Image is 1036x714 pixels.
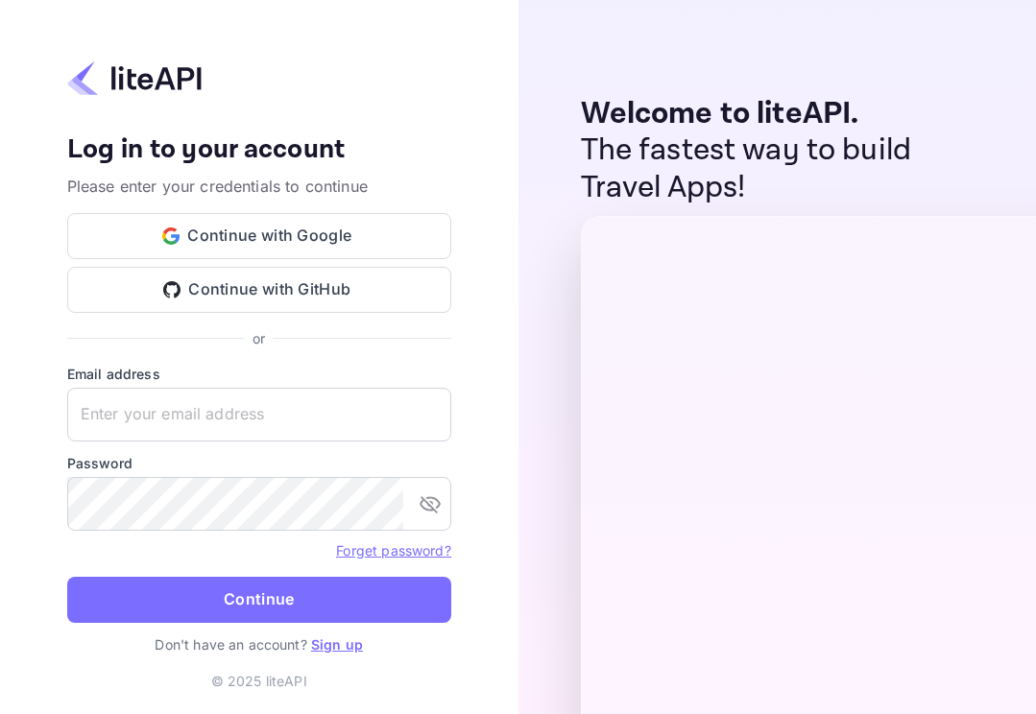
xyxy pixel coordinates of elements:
button: Continue with GitHub [67,267,451,313]
p: Welcome to liteAPI. [581,96,999,132]
a: Sign up [311,636,363,653]
a: Forget password? [336,542,450,559]
button: Continue [67,577,451,623]
p: or [253,328,265,348]
img: liteapi [67,59,202,97]
label: Email address [67,364,451,384]
label: Password [67,453,451,473]
h4: Log in to your account [67,133,451,167]
p: © 2025 liteAPI [211,671,307,691]
p: Don't have an account? [67,634,451,654]
button: toggle password visibility [411,485,449,523]
a: Forget password? [336,540,450,559]
button: Continue with Google [67,213,451,259]
p: The fastest way to build Travel Apps! [581,132,999,206]
p: Please enter your credentials to continue [67,175,451,198]
input: Enter your email address [67,388,451,441]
